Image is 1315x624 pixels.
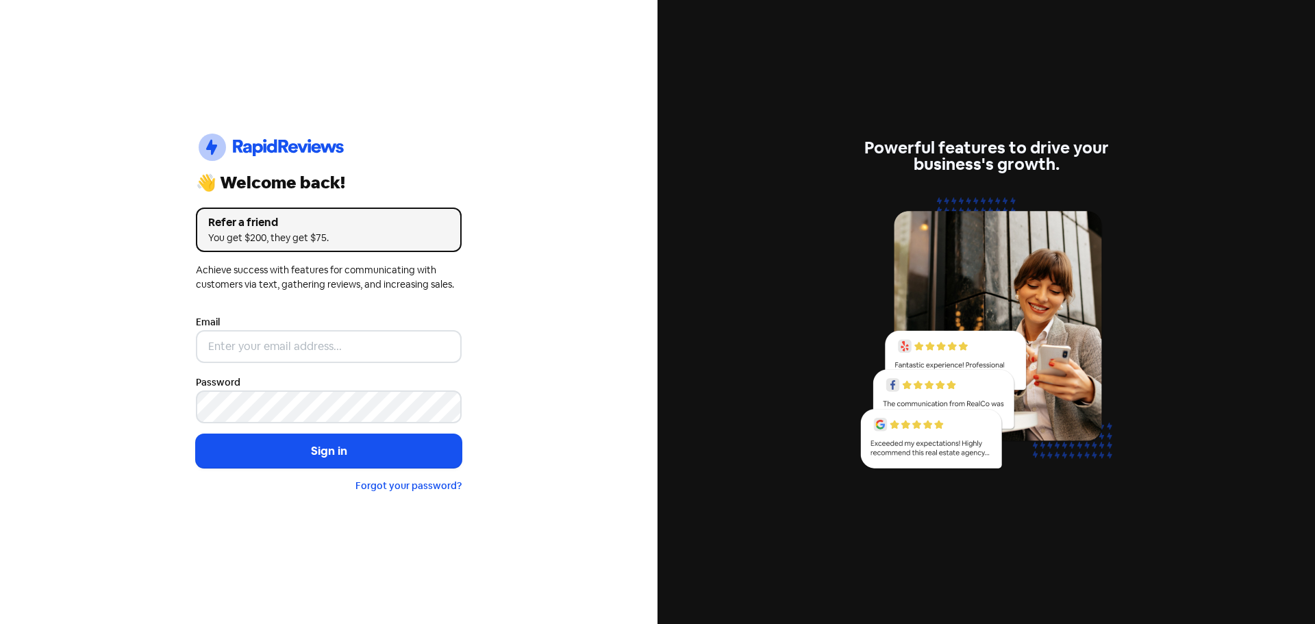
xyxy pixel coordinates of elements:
[853,140,1119,173] div: Powerful features to drive your business's growth.
[196,434,462,469] button: Sign in
[355,479,462,492] a: Forgot your password?
[196,315,220,329] label: Email
[853,189,1119,484] img: reviews
[208,231,449,245] div: You get $200, they get $75.
[196,263,462,292] div: Achieve success with features for communicating with customers via text, gathering reviews, and i...
[196,330,462,363] input: Enter your email address...
[196,375,240,390] label: Password
[208,214,449,231] div: Refer a friend
[196,175,462,191] div: 👋 Welcome back!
